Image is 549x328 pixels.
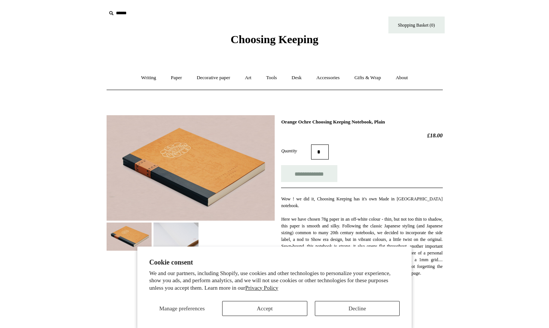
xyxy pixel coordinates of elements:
img: Orange Ochre Choosing Keeping Notebook, Plain [107,115,275,221]
button: Manage preferences [149,301,215,316]
label: Quantity [281,147,311,154]
a: Desk [285,68,308,88]
a: Gifts & Wrap [347,68,388,88]
a: Art [238,68,258,88]
h2: Cookie consent [149,259,400,266]
img: Orange Ochre Choosing Keeping Notebook, Plain [107,223,152,251]
p: We and our partners, including Shopify, use cookies and other technologies to personalize your ex... [149,270,400,292]
a: Writing [134,68,163,88]
p: Wow ! we did it, Choosing Keeping has it's own Made in [GEOGRAPHIC_DATA] notebook. Here we have c... [281,196,442,277]
h1: Orange Ochre Choosing Keeping Notebook, Plain [281,119,442,125]
a: Accessories [310,68,346,88]
a: Decorative paper [190,68,237,88]
span: Choosing Keeping [230,33,318,45]
a: Privacy Policy [245,285,278,291]
button: Accept [222,301,307,316]
button: Decline [315,301,400,316]
h2: £18.00 [281,132,442,139]
span: Manage preferences [159,305,205,311]
img: Orange Ochre Choosing Keeping Notebook, Plain [153,223,199,251]
a: About [389,68,415,88]
a: Shopping Basket (0) [388,17,445,33]
a: Tools [259,68,284,88]
a: Choosing Keeping [230,39,318,44]
a: Paper [164,68,189,88]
